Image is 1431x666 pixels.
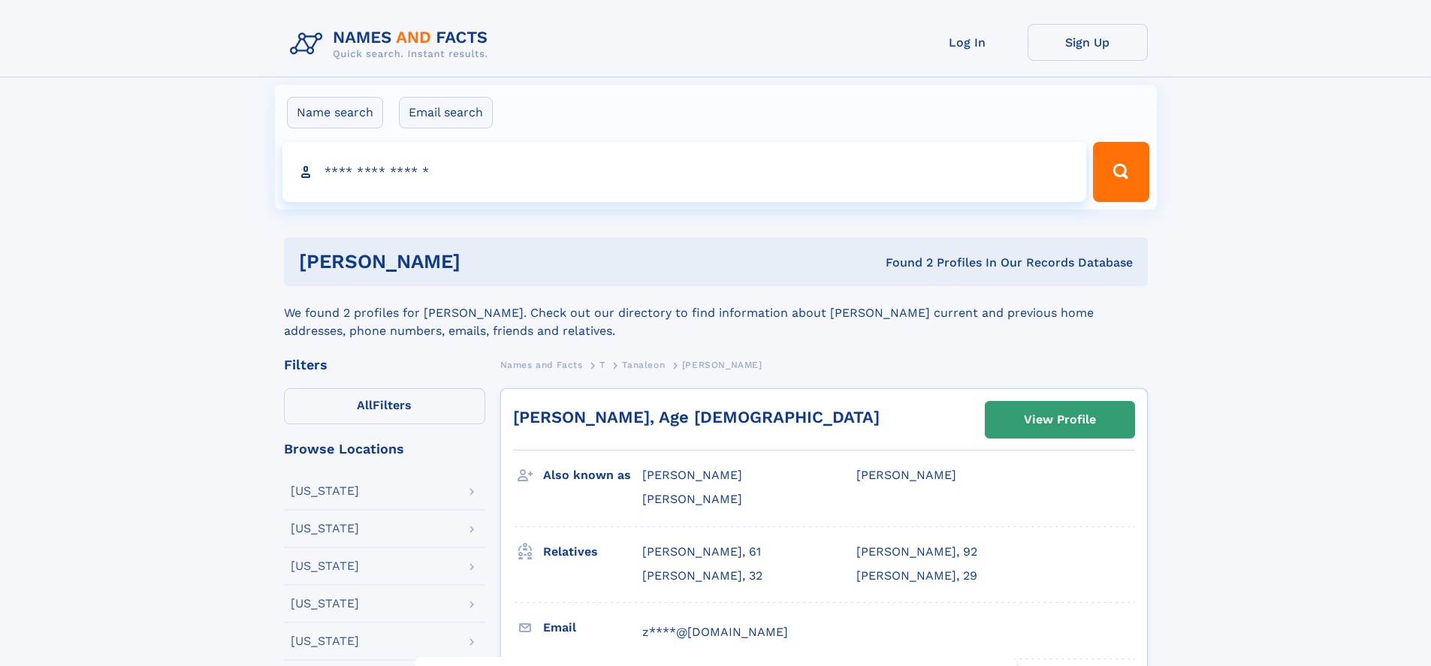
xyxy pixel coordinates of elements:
[1093,142,1149,202] button: Search Button
[291,485,359,497] div: [US_STATE]
[856,468,956,482] span: [PERSON_NAME]
[284,388,485,424] label: Filters
[284,286,1148,340] div: We found 2 profiles for [PERSON_NAME]. Check out our directory to find information about [PERSON_...
[543,615,642,640] h3: Email
[282,142,1087,202] input: search input
[291,523,359,535] div: [US_STATE]
[642,568,762,584] a: [PERSON_NAME], 32
[543,539,642,565] h3: Relatives
[513,408,880,426] a: [PERSON_NAME], Age [DEMOGRAPHIC_DATA]
[291,598,359,610] div: [US_STATE]
[500,355,583,374] a: Names and Facts
[856,568,977,584] a: [PERSON_NAME], 29
[673,255,1133,271] div: Found 2 Profiles In Our Records Database
[622,360,665,370] span: Tanaleon
[986,402,1134,438] a: View Profile
[642,492,742,506] span: [PERSON_NAME]
[284,442,485,456] div: Browse Locations
[1028,24,1148,61] a: Sign Up
[291,560,359,572] div: [US_STATE]
[284,24,500,65] img: Logo Names and Facts
[682,360,762,370] span: [PERSON_NAME]
[599,355,605,374] a: T
[907,24,1028,61] a: Log In
[284,358,485,372] div: Filters
[299,252,673,271] h1: [PERSON_NAME]
[856,544,977,560] a: [PERSON_NAME], 92
[622,355,665,374] a: Tanaleon
[642,544,761,560] a: [PERSON_NAME], 61
[543,463,642,488] h3: Also known as
[642,468,742,482] span: [PERSON_NAME]
[599,360,605,370] span: T
[357,398,373,412] span: All
[399,97,493,128] label: Email search
[1024,402,1096,437] div: View Profile
[287,97,383,128] label: Name search
[291,635,359,647] div: [US_STATE]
